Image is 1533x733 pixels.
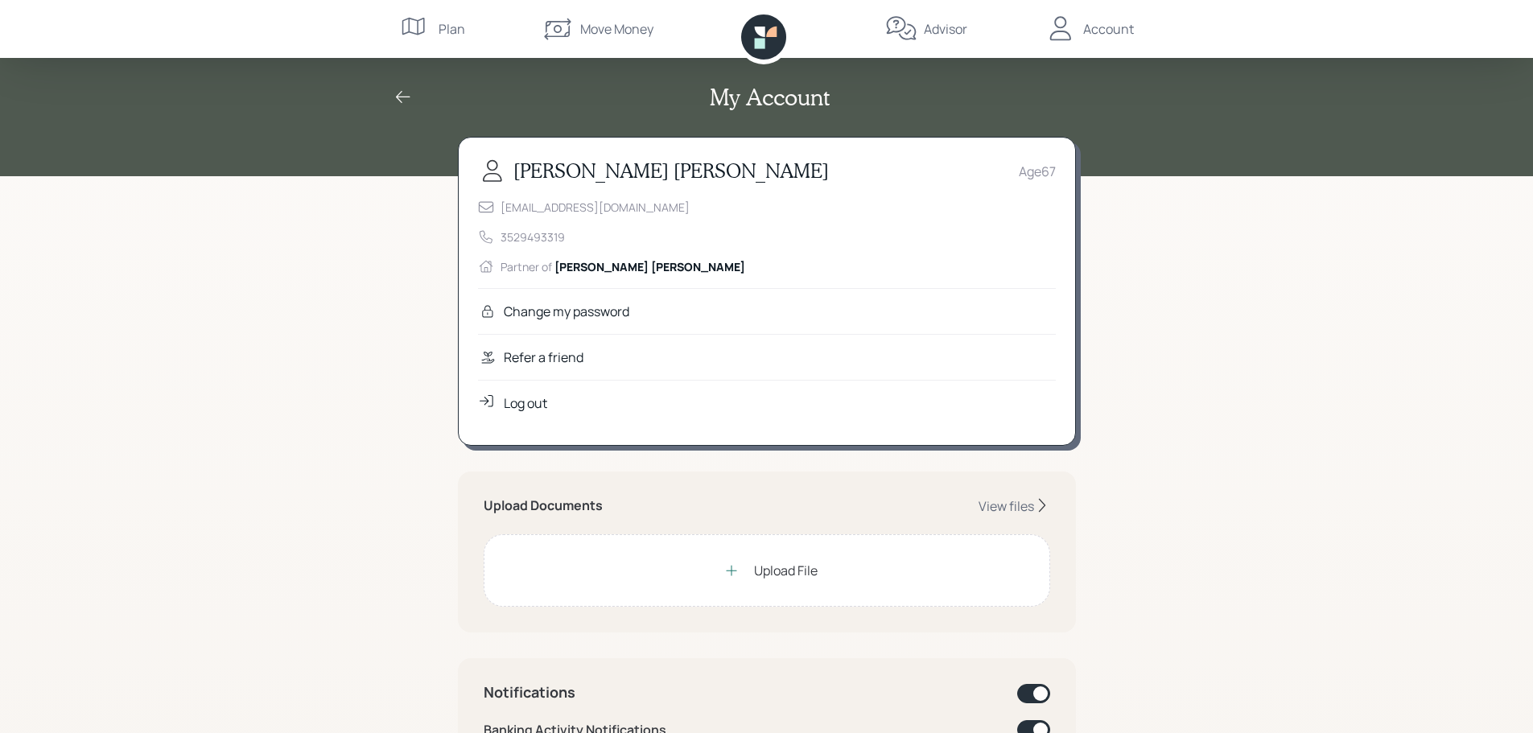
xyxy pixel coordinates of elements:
div: Advisor [924,19,967,39]
div: Upload File [754,561,818,580]
div: Account [1083,19,1134,39]
div: Partner of [501,258,745,275]
h3: [PERSON_NAME] [PERSON_NAME] [513,159,829,183]
h5: Upload Documents [484,498,603,513]
span: [PERSON_NAME] [PERSON_NAME] [554,259,745,274]
div: Change my password [504,302,629,321]
h2: My Account [710,84,830,111]
div: Age 67 [1019,162,1056,181]
div: Plan [439,19,465,39]
div: Log out [504,393,547,413]
div: View files [979,497,1034,515]
div: [EMAIL_ADDRESS][DOMAIN_NAME] [501,199,690,216]
div: Move Money [580,19,653,39]
h4: Notifications [484,684,575,702]
div: Refer a friend [504,348,583,367]
div: 3529493319 [501,229,565,245]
